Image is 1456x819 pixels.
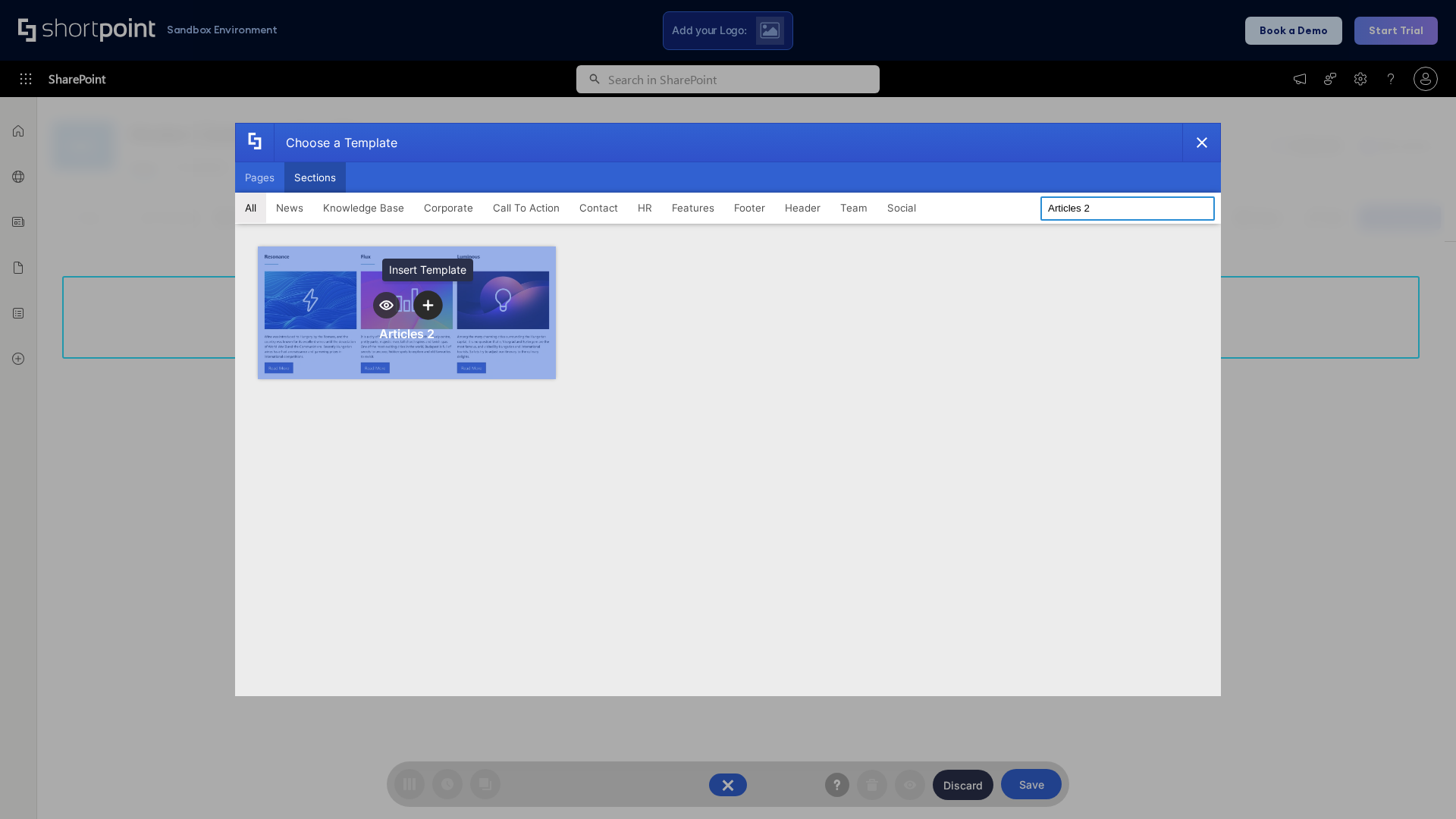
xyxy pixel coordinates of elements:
button: Pages [235,162,284,193]
div: template selector [235,123,1221,696]
input: Search [1040,196,1215,221]
button: Footer [724,193,775,223]
button: News [266,193,313,223]
button: HR [628,193,662,223]
div: Choose a Template [274,124,397,162]
button: All [235,193,266,223]
button: Contact [570,193,628,223]
button: Knowledge Base [313,193,414,223]
button: Social [877,193,926,223]
iframe: Chat Widget [1380,746,1456,819]
button: Corporate [414,193,483,223]
button: Features [662,193,724,223]
button: Team [830,193,877,223]
button: Header [775,193,830,223]
button: Sections [284,162,346,193]
button: Call To Action [483,193,570,223]
div: Articles 2 [379,326,435,341]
